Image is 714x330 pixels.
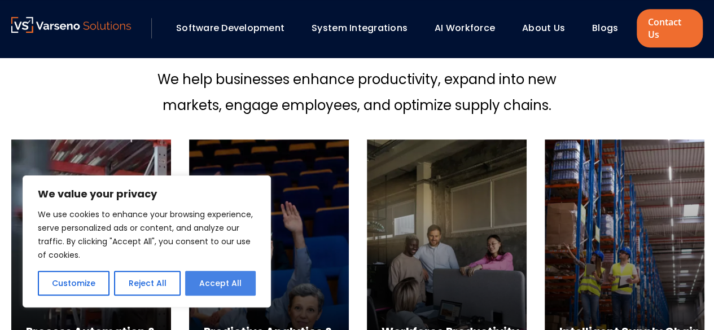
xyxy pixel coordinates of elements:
[312,21,408,34] a: System Integrations
[38,271,109,296] button: Customize
[637,9,703,47] a: Contact Us
[38,208,256,262] p: We use cookies to enhance your browsing experience, serve personalized ads or content, and analyz...
[435,21,495,34] a: AI Workforce
[157,95,557,116] p: markets, engage employees, and optimize supply chains.
[11,17,131,33] img: Varseno Solutions – Product Engineering & IT Services
[592,21,618,34] a: Blogs
[586,19,634,38] div: Blogs
[157,69,557,90] p: We help businesses enhance productivity, expand into new
[170,19,300,38] div: Software Development
[306,19,423,38] div: System Integrations
[114,271,180,296] button: Reject All
[38,187,256,201] p: We value your privacy
[429,19,511,38] div: AI Workforce
[11,17,131,39] a: Varseno Solutions – Product Engineering & IT Services
[176,21,284,34] a: Software Development
[522,21,565,34] a: About Us
[185,271,256,296] button: Accept All
[516,19,581,38] div: About Us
